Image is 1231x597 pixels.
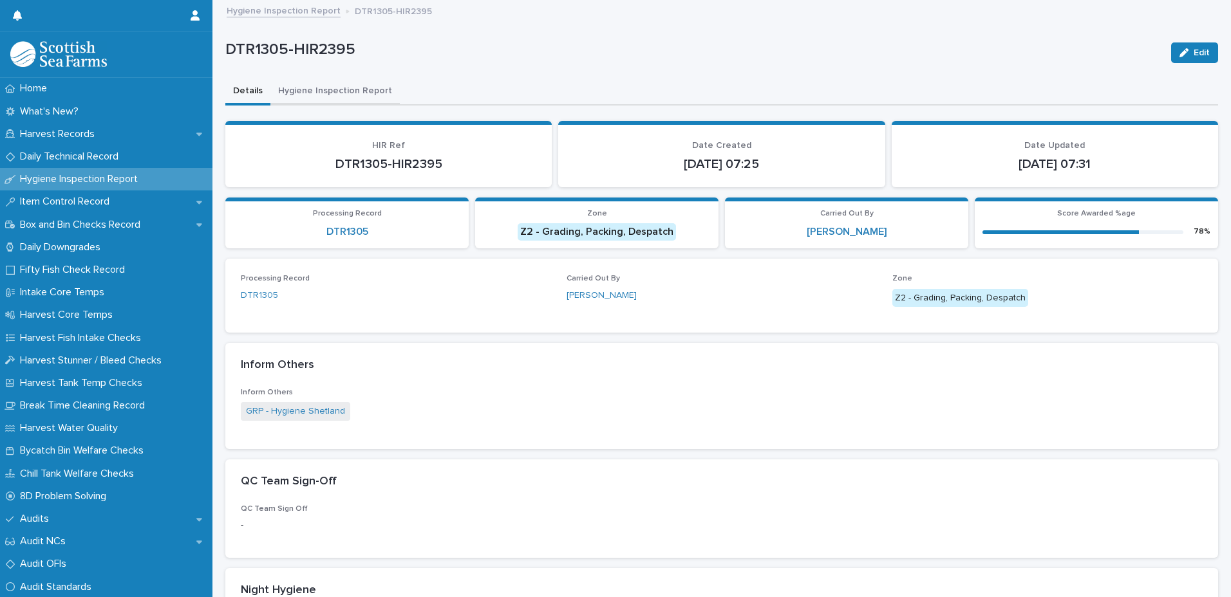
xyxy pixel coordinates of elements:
p: Harvest Records [15,128,105,140]
a: [PERSON_NAME] [807,226,887,238]
p: Audit Standards [15,581,102,593]
p: What's New? [15,106,89,118]
p: Audits [15,513,59,525]
p: Harvest Tank Temp Checks [15,377,153,389]
span: Processing Record [313,210,382,217]
p: Daily Technical Record [15,151,129,163]
p: [DATE] 07:31 [907,156,1203,172]
p: DTR1305-HIR2395 [225,41,1161,59]
span: Carried Out By [567,275,620,282]
h2: QC Team Sign-Off [241,475,337,489]
h2: Inform Others [241,358,314,372]
p: Harvest Fish Intake Checks [15,332,151,344]
p: 8D Problem Solving [15,490,117,502]
p: Hygiene Inspection Report [15,173,148,185]
a: Hygiene Inspection Report [227,3,341,17]
span: Score Awarded %age [1057,210,1136,217]
p: Daily Downgrades [15,241,111,253]
span: Date Updated [1024,141,1085,150]
p: - [241,519,551,532]
div: 78 % [1194,227,1210,236]
p: Harvest Water Quality [15,422,128,434]
span: Processing Record [241,275,310,282]
a: DTR1305 [241,289,278,302]
p: Intake Core Temps [15,286,115,298]
p: Fifty Fish Check Record [15,264,135,276]
p: Break Time Cleaning Record [15,400,155,412]
span: Zone [892,275,912,282]
button: Hygiene Inspection Report [270,78,400,106]
div: Z2 - Grading, Packing, Despatch [518,223,676,241]
p: DTR1305-HIR2395 [241,156,536,172]
p: Audit OFIs [15,558,77,570]
span: Edit [1194,48,1210,57]
span: QC Team Sign Off [241,505,308,513]
p: Chill Tank Welfare Checks [15,468,144,480]
p: Audit NCs [15,535,76,547]
a: [PERSON_NAME] [567,289,637,302]
div: Z2 - Grading, Packing, Despatch [892,289,1028,308]
span: Zone [587,210,607,217]
button: Details [225,78,270,106]
p: [DATE] 07:25 [574,156,869,172]
span: Carried Out By [820,210,874,217]
img: mMrefqRFQpe26GRNOUkG [10,41,107,67]
span: Inform Others [241,389,293,396]
p: Bycatch Bin Welfare Checks [15,445,154,457]
p: Item Control Record [15,196,120,208]
span: HIR Ref [372,141,405,150]
p: DTR1305-HIR2395 [355,3,432,17]
p: Harvest Core Temps [15,309,123,321]
p: Home [15,82,57,95]
button: Edit [1171,42,1218,63]
a: DTR1305 [326,226,368,238]
p: Harvest Stunner / Bleed Checks [15,354,172,367]
a: GRP - Hygiene Shetland [246,405,345,418]
span: Date Created [692,141,751,150]
p: Box and Bin Checks Record [15,219,151,231]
